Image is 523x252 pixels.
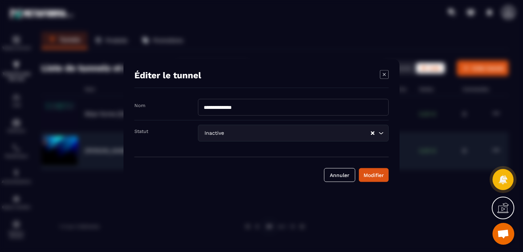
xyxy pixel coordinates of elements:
[371,130,374,136] button: Clear Selected
[359,168,389,182] button: Modifier
[364,172,384,179] div: Modifier
[134,103,145,108] label: Nom
[134,129,148,134] label: Statut
[324,168,355,182] button: Annuler
[198,125,389,142] div: Search for option
[203,129,226,137] span: Inactive
[134,70,201,80] h4: Éditer le tunnel
[492,223,514,245] div: Ouvrir le chat
[226,129,370,137] input: Search for option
